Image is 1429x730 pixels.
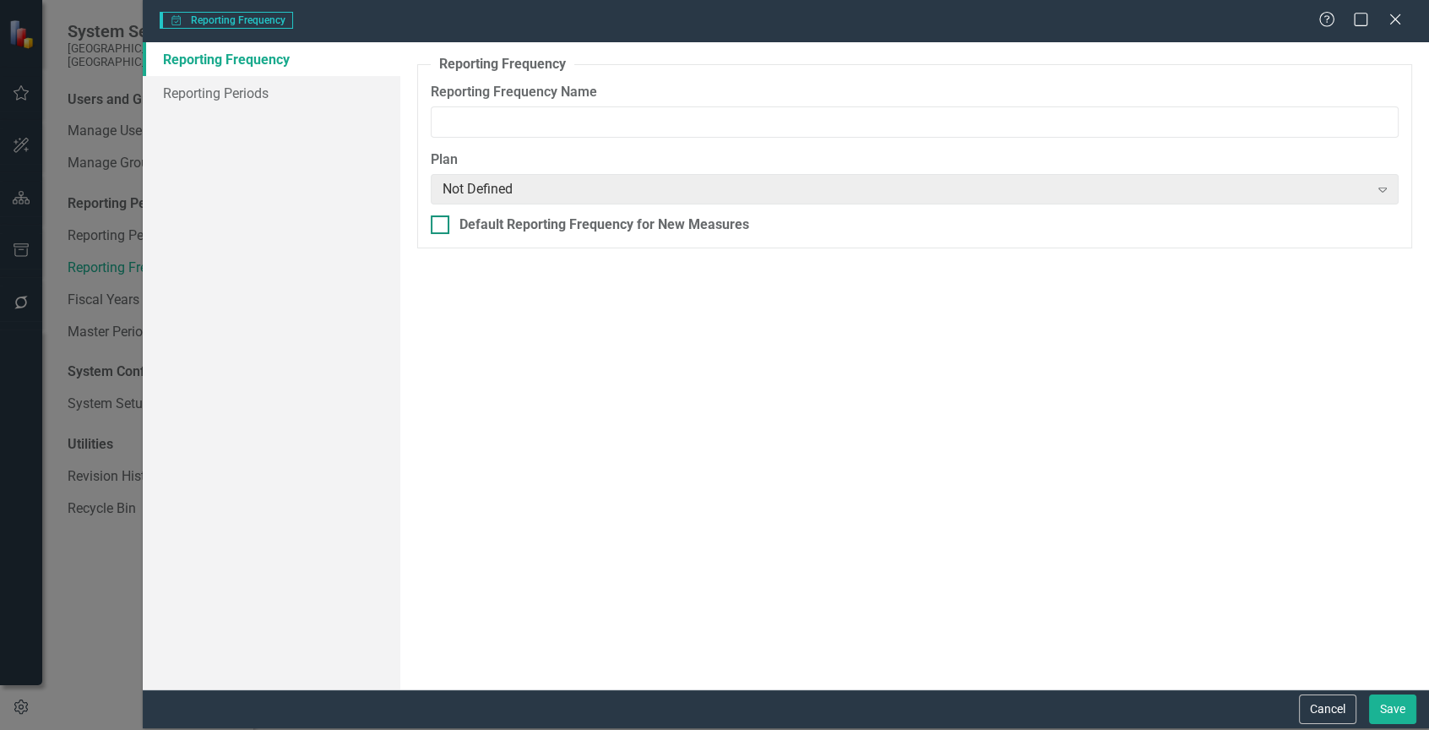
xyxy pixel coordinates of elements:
[160,12,292,29] span: Reporting Frequency
[1369,695,1416,724] button: Save
[431,55,574,74] legend: Reporting Frequency
[443,179,1369,199] div: Not Defined
[431,83,1399,102] label: Reporting Frequency Name
[1299,695,1356,724] button: Cancel
[431,150,1399,170] label: Plan
[143,42,400,76] a: Reporting Frequency
[143,76,400,110] a: Reporting Periods
[459,215,749,235] div: Default Reporting Frequency for New Measures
